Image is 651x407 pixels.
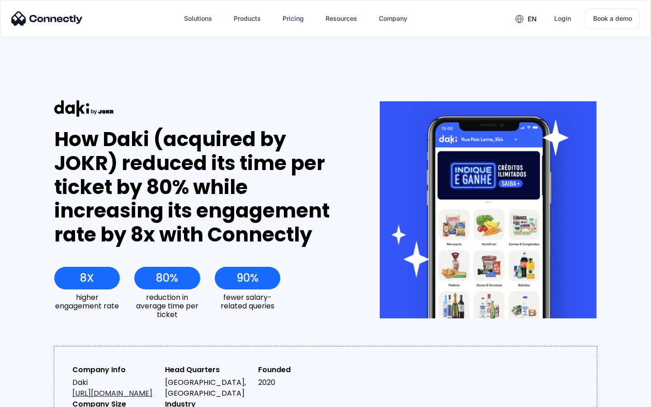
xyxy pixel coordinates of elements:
aside: Language selected: English [9,391,54,404]
a: Login [547,8,578,29]
div: Company Info [72,364,158,375]
img: Connectly Logo [11,11,83,26]
div: 2020 [258,377,344,388]
div: Solutions [184,12,212,25]
div: higher engagement rate [54,293,120,310]
div: Pricing [283,12,304,25]
div: 8X [80,272,94,284]
div: [GEOGRAPHIC_DATA], [GEOGRAPHIC_DATA] [165,377,250,399]
div: Resources [325,12,357,25]
div: How Daki (acquired by JOKR) reduced its time per ticket by 80% while increasing its engagement ra... [54,128,347,247]
div: Daki [72,377,158,399]
div: Head Quarters [165,364,250,375]
a: [URL][DOMAIN_NAME] [72,388,152,398]
a: Book a demo [585,8,640,29]
div: reduction in average time per ticket [134,293,200,319]
div: Products [234,12,261,25]
ul: Language list [18,391,54,404]
div: 90% [236,272,259,284]
div: en [528,13,537,25]
div: fewer salary-related queries [215,293,280,310]
div: 80% [156,272,178,284]
a: Pricing [275,8,311,29]
div: Login [554,12,571,25]
div: Company [379,12,407,25]
div: Founded [258,364,344,375]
